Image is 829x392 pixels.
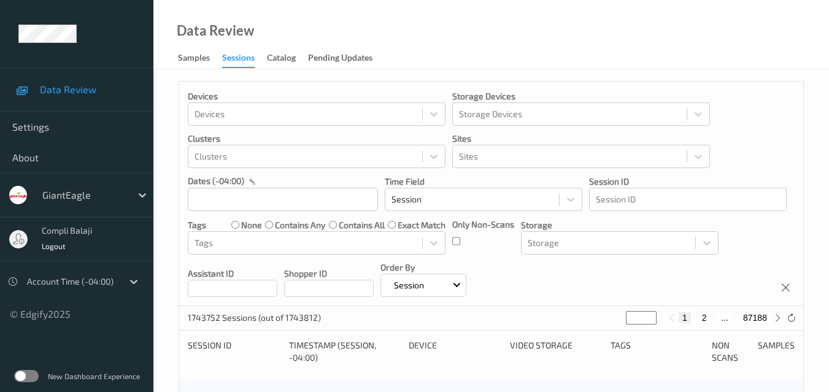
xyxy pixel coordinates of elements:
[510,339,603,364] div: Video Storage
[188,339,280,364] div: Session ID
[390,279,428,291] p: Session
[698,312,711,323] button: 2
[267,52,296,67] div: Catalog
[717,312,732,323] button: ...
[284,267,374,280] p: Shopper ID
[188,219,206,231] p: Tags
[188,175,244,187] p: dates (-04:00)
[222,50,267,68] a: Sessions
[241,219,262,231] label: none
[521,219,719,231] p: Storage
[679,312,691,323] button: 1
[188,90,445,102] p: Devices
[222,52,255,68] div: Sessions
[188,267,277,280] p: Assistant ID
[712,339,749,364] div: Non Scans
[739,312,771,323] button: 87188
[275,219,325,231] label: contains any
[398,219,445,231] label: exact match
[178,50,222,67] a: Samples
[758,339,795,364] div: Samples
[611,339,703,364] div: Tags
[385,175,582,188] p: Time Field
[177,25,254,37] div: Data Review
[188,312,321,324] p: 1743752 Sessions (out of 1743812)
[188,133,445,145] p: Clusters
[452,90,710,102] p: Storage Devices
[267,50,308,67] a: Catalog
[380,261,466,274] p: Order By
[289,339,400,364] div: Timestamp (Session, -04:00)
[452,218,514,231] p: Only Non-Scans
[409,339,501,364] div: Device
[339,219,385,231] label: contains all
[452,133,710,145] p: Sites
[308,52,372,67] div: Pending Updates
[178,52,210,67] div: Samples
[589,175,787,188] p: Session ID
[308,50,385,67] a: Pending Updates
